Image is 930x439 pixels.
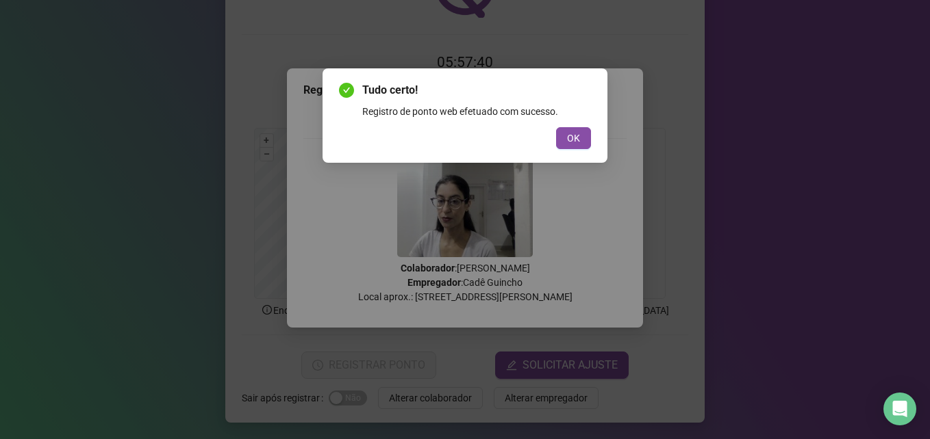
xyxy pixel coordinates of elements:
div: Open Intercom Messenger [883,393,916,425]
div: Registro de ponto web efetuado com sucesso. [362,104,591,119]
span: check-circle [339,83,354,98]
span: OK [567,131,580,146]
button: OK [556,127,591,149]
span: Tudo certo! [362,82,591,98]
